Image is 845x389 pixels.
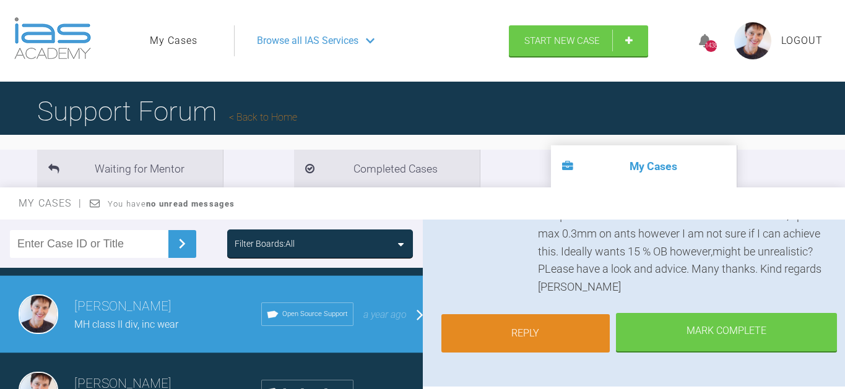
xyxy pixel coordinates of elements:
span: Start New Case [524,35,600,46]
h3: [PERSON_NAME] [74,296,261,317]
strong: no unread messages [146,199,235,208]
img: profile.png [734,22,771,59]
a: Logout [781,33,823,49]
span: MH class II div, inc wear [74,318,178,330]
a: Reply [441,314,610,353]
a: Back to Home [229,111,297,123]
div: 1438 [705,40,717,52]
div: Filter Boards: All [235,237,295,250]
img: logo-light.3e3ef733.png [14,17,91,59]
span: Open Source Support [282,309,348,320]
span: Browse all IAS Services [257,33,358,49]
span: a year ago [363,309,407,320]
li: Waiting for Mentor [37,150,223,187]
a: Start New Case [509,25,648,56]
li: Completed Cases [294,150,480,187]
h1: Support Forum [37,90,297,133]
img: chevronRight.28bd32b0.svg [172,234,192,254]
span: My Cases [19,197,82,209]
a: My Cases [150,33,197,49]
div: Mark Complete [616,313,837,351]
span: You have [108,199,235,208]
img: Kirsten Andersen [19,294,58,334]
li: My Cases [551,145,737,187]
input: Enter Case ID or Title [10,230,168,258]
